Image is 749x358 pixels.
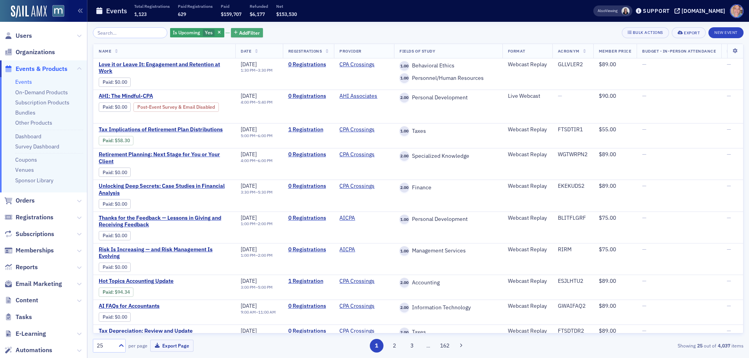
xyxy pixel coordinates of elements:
[4,230,54,238] a: Subscriptions
[103,264,115,270] span: :
[642,182,646,189] span: —
[239,29,260,36] span: Add Filter
[339,93,389,100] span: AHI Associates
[409,94,468,101] span: Personal Development
[258,158,273,163] time: 6:00 PM
[399,48,435,54] span: Fields Of Study
[16,313,32,321] span: Tasks
[15,119,52,126] a: Other Products
[103,233,115,238] span: :
[99,48,111,54] span: Name
[99,102,131,112] div: Paid: 0 - $0
[134,11,147,17] span: 1,123
[642,48,716,54] span: Budget - In-Person Attendance
[115,79,127,85] span: $0.00
[599,61,616,68] span: $89.00
[508,48,525,54] span: Format
[128,342,147,349] label: per page
[258,67,273,73] time: 3:30 PM
[598,8,605,13] div: Also
[339,48,361,54] span: Provider
[241,253,273,258] div: –
[339,303,374,310] a: CPA Crossings
[4,65,67,73] a: Events & Products
[241,221,273,226] div: –
[716,342,731,349] strong: 4,037
[642,246,646,253] span: —
[99,215,230,228] a: Thanks for the Feedback — Lessons in Giving and Receiving Feedback
[103,264,112,270] a: Paid
[241,327,257,334] span: [DATE]
[205,29,213,35] span: Yes
[241,68,273,73] div: –
[258,309,276,315] time: 11:00 AM
[99,136,133,145] div: Paid: 2 - $5830
[115,264,127,270] span: $0.00
[727,302,731,309] span: —
[727,126,731,133] span: —
[99,151,230,165] span: Retirement Planning: Next Stage for You or Your Client
[241,310,276,315] div: –
[642,277,646,284] span: —
[103,79,115,85] span: :
[599,327,616,334] span: $89.00
[599,48,631,54] span: Member Price
[99,287,133,297] div: Paid: 1 - $9434
[508,151,547,158] div: Webcast Replay
[16,246,54,255] span: Memberships
[621,7,630,15] span: Kelly Brown
[339,126,389,133] span: CPA Crossings
[99,93,230,100] span: AHI: The Mindful-CPA
[727,61,731,68] span: —
[288,328,329,335] a: 0 Registrations
[339,278,374,285] a: CPA Crossings
[241,309,256,315] time: 9:00 AM
[16,263,38,272] span: Reports
[16,196,35,205] span: Orders
[170,28,224,38] div: Yes
[99,199,131,208] div: Paid: 0 - $0
[339,278,389,285] span: CPA Crossings
[558,151,588,158] div: WGTWRPN2
[598,8,618,14] span: Viewing
[133,102,219,112] div: Post-Event Survey
[258,252,273,258] time: 2:00 PM
[15,89,68,96] a: On-Demand Products
[508,328,547,335] div: Webcast Replay
[241,246,257,253] span: [DATE]
[241,302,257,309] span: [DATE]
[99,61,230,75] a: Love it or Leave It: Engagement and Retention at Work
[241,126,257,133] span: [DATE]
[599,182,616,189] span: $89.00
[399,73,409,83] span: 1.00
[258,189,273,195] time: 5:30 PM
[399,246,409,256] span: 1.00
[727,246,731,253] span: —
[11,5,47,18] a: SailAMX
[4,246,54,255] a: Memberships
[103,289,112,295] a: Paid
[4,48,55,56] a: Organizations
[99,328,230,335] span: Tax Depreciation: Review and Update
[558,126,588,133] div: FTSDTIR1
[599,277,616,284] span: $89.00
[708,28,744,35] a: New Event
[339,61,374,68] a: CPA Crossings
[99,78,131,87] div: Paid: 0 - $0
[622,27,669,38] button: Bulk Actions
[134,4,170,9] p: Total Registrations
[288,246,329,253] a: 0 Registrations
[4,346,52,354] a: Automations
[276,4,297,9] p: Net
[399,303,409,312] span: 2.00
[103,138,115,143] span: :
[99,168,131,177] div: Paid: 0 - $0
[399,278,409,287] span: 2.00
[409,279,440,286] span: Accounting
[508,215,547,222] div: Webcast Replay
[16,48,55,56] span: Organizations
[16,213,53,222] span: Registrations
[231,28,263,38] button: AddFilter
[178,4,213,9] p: Paid Registrations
